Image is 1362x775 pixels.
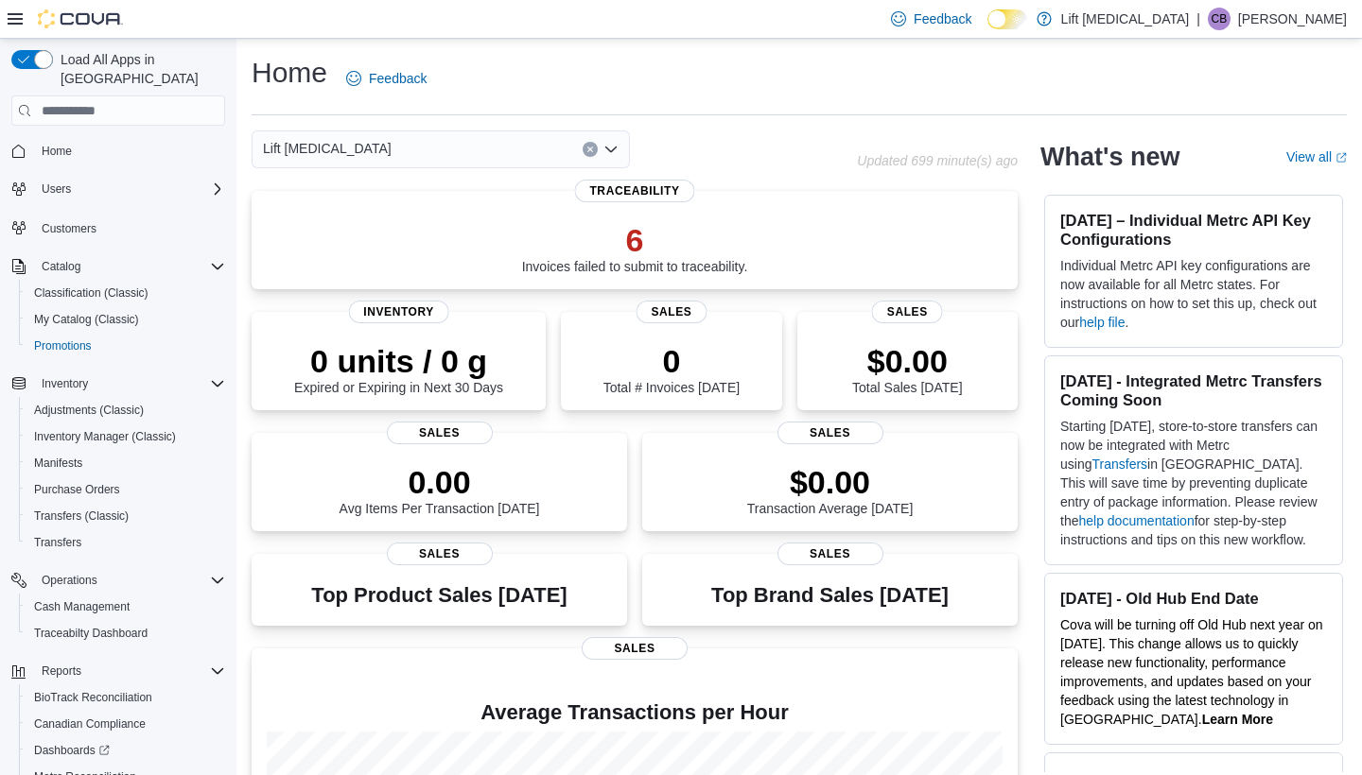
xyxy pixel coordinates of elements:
span: Home [34,139,225,163]
button: Clear input [583,142,598,157]
div: Invoices failed to submit to traceability. [522,221,748,274]
span: Transfers [34,535,81,550]
button: Catalog [4,253,233,280]
p: 6 [522,221,748,259]
a: Learn More [1202,712,1273,727]
span: Sales [777,542,883,565]
a: Manifests [26,452,90,474]
a: Promotions [26,335,99,357]
a: Feedback [339,60,434,97]
span: Adjustments (Classic) [34,403,144,418]
a: BioTrack Reconciliation [26,686,160,709]
img: Cova [38,9,123,28]
span: Catalog [34,255,225,278]
span: Load All Apps in [GEOGRAPHIC_DATA] [53,50,225,88]
span: Dark Mode [987,29,988,30]
button: Adjustments (Classic) [19,397,233,423]
a: Inventory Manager (Classic) [26,425,183,448]
span: Reports [42,663,81,679]
span: Classification (Classic) [26,282,225,304]
span: Sales [387,542,493,565]
button: Inventory [4,370,233,397]
a: My Catalog (Classic) [26,308,147,331]
span: Customers [34,215,225,239]
button: Inventory [34,372,96,395]
span: Reports [34,660,225,682]
a: Transfers (Classic) [26,505,136,527]
span: Inventory [42,376,88,391]
button: Promotions [19,333,233,359]
span: Transfers (Classic) [34,508,129,524]
button: Operations [4,567,233,594]
button: Canadian Compliance [19,711,233,737]
p: Individual Metrc API key configurations are now available for all Metrc states. For instructions ... [1060,256,1327,332]
button: Open list of options [603,142,619,157]
button: Traceabilty Dashboard [19,620,233,646]
h3: [DATE] – Individual Metrc API Key Configurations [1060,211,1327,249]
a: help documentation [1078,513,1194,528]
p: $0.00 [852,342,962,380]
span: Operations [42,573,97,588]
div: Clarence Barr [1208,8,1231,30]
span: Transfers [26,531,225,554]
a: Adjustments (Classic) [26,399,151,422]
a: Traceabilty Dashboard [26,622,155,645]
span: Canadian Compliance [26,713,225,735]
p: [PERSON_NAME] [1238,8,1347,30]
p: Starting [DATE], store-to-store transfers can now be integrated with Metrc using in [GEOGRAPHIC_D... [1060,417,1327,549]
button: BioTrack Reconciliation [19,684,233,711]
span: Transfers (Classic) [26,505,225,527]
button: My Catalog (Classic) [19,306,233,333]
span: Sales [636,301,707,323]
span: Inventory [34,372,225,395]
span: Dashboards [26,739,225,762]
span: CB [1212,8,1228,30]
span: Sales [777,422,883,444]
span: Manifests [26,452,225,474]
h3: [DATE] - Integrated Metrc Transfers Coming Soon [1060,371,1327,409]
div: Total # Invoices [DATE] [603,342,740,395]
span: Sales [387,422,493,444]
span: Operations [34,569,225,592]
button: Manifests [19,450,233,476]
span: Catalog [42,259,80,274]
span: Traceability [574,180,694,202]
span: Cova will be turning off Old Hub next year on [DATE]. This change allows us to quickly release ne... [1060,617,1323,727]
a: Purchase Orders [26,478,128,501]
button: Users [34,178,79,200]
span: My Catalog (Classic) [34,312,139,327]
a: Customers [34,217,104,240]
span: Promotions [34,338,92,353]
button: Inventory Manager (Classic) [19,423,233,450]
span: Sales [872,301,943,323]
span: Sales [582,637,688,660]
a: Classification (Classic) [26,282,156,304]
button: Reports [4,658,233,684]
p: $0.00 [747,463,914,501]
a: Cash Management [26,595,137,618]
h1: Home [252,54,327,92]
span: Users [34,178,225,200]
input: Dark Mode [987,9,1027,29]
button: Reports [34,660,89,682]
span: Inventory Manager (Classic) [34,429,176,444]
a: Dashboards [26,739,117,762]
button: Transfers (Classic) [19,503,233,529]
h3: Top Product Sales [DATE] [311,584,567,607]
span: BioTrack Reconciliation [34,690,152,705]
button: Operations [34,569,105,592]
span: Classification (Classic) [34,285,148,301]
div: Expired or Expiring in Next 30 Days [294,342,503,395]
p: 0 units / 0 g [294,342,503,380]
a: View allExternal link [1286,149,1347,164]
span: Inventory Manager (Classic) [26,425,225,448]
span: Users [42,181,71,197]
span: Cash Management [26,595,225,618]
span: Lift [MEDICAL_DATA] [263,137,392,160]
span: Home [42,144,72,159]
span: Manifests [34,456,82,471]
a: Home [34,140,79,163]
a: Canadian Compliance [26,713,153,735]
h3: Top Brand Sales [DATE] [711,584,949,607]
span: Traceabilty Dashboard [34,626,148,641]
